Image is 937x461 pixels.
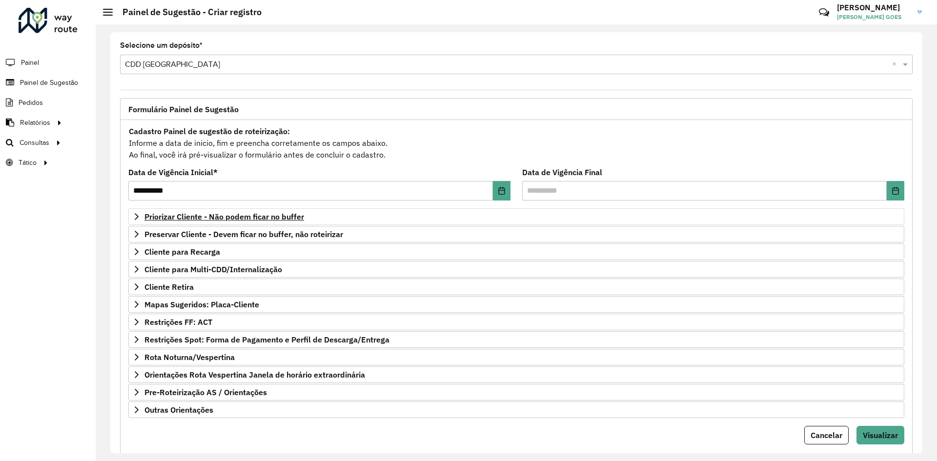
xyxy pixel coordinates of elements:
[856,426,904,444] button: Visualizar
[144,388,267,396] span: Pre-Roteirização AS / Orientações
[120,40,203,51] label: Selecione um depósito
[814,2,835,23] a: Contato Rápido
[128,226,904,242] a: Preservar Cliente - Devem ficar no buffer, não roteirizar
[20,118,50,128] span: Relatórios
[144,353,235,361] span: Rota Noturna/Vespertina
[837,13,910,21] span: [PERSON_NAME] GOES
[20,138,49,148] span: Consultas
[21,58,39,68] span: Painel
[892,59,900,70] span: Clear all
[113,7,262,18] h2: Painel de Sugestão - Criar registro
[144,265,282,273] span: Cliente para Multi-CDD/Internalização
[804,426,849,444] button: Cancelar
[144,371,365,379] span: Orientações Rota Vespertina Janela de horário extraordinária
[128,296,904,313] a: Mapas Sugeridos: Placa-Cliente
[128,105,239,113] span: Formulário Painel de Sugestão
[128,366,904,383] a: Orientações Rota Vespertina Janela de horário extraordinária
[128,243,904,260] a: Cliente para Recarga
[863,430,898,440] span: Visualizar
[887,181,904,200] button: Choose Date
[128,314,904,330] a: Restrições FF: ACT
[19,158,37,168] span: Tático
[128,384,904,401] a: Pre-Roteirização AS / Orientações
[129,126,290,136] strong: Cadastro Painel de sugestão de roteirização:
[128,331,904,348] a: Restrições Spot: Forma de Pagamento e Perfil de Descarga/Entrega
[144,230,343,238] span: Preservar Cliente - Devem ficar no buffer, não roteirizar
[128,125,904,161] div: Informe a data de inicio, fim e preencha corretamente os campos abaixo. Ao final, você irá pré-vi...
[19,98,43,108] span: Pedidos
[144,213,304,220] span: Priorizar Cliente - Não podem ficar no buffer
[144,406,213,414] span: Outras Orientações
[128,279,904,295] a: Cliente Retira
[837,3,910,12] h3: [PERSON_NAME]
[144,301,259,308] span: Mapas Sugeridos: Placa-Cliente
[128,349,904,365] a: Rota Noturna/Vespertina
[128,401,904,418] a: Outras Orientações
[493,181,510,200] button: Choose Date
[144,248,220,256] span: Cliente para Recarga
[20,78,78,88] span: Painel de Sugestão
[144,318,212,326] span: Restrições FF: ACT
[144,283,194,291] span: Cliente Retira
[128,261,904,278] a: Cliente para Multi-CDD/Internalização
[811,430,842,440] span: Cancelar
[128,208,904,225] a: Priorizar Cliente - Não podem ficar no buffer
[522,166,602,178] label: Data de Vigência Final
[144,336,389,343] span: Restrições Spot: Forma de Pagamento e Perfil de Descarga/Entrega
[128,166,218,178] label: Data de Vigência Inicial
